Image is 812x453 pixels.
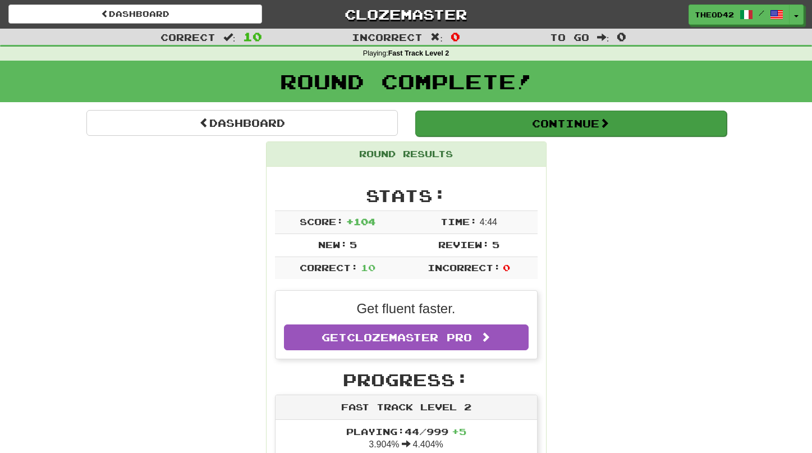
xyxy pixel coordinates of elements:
[300,216,343,227] span: Score:
[276,395,537,420] div: Fast Track Level 2
[275,186,538,205] h2: Stats:
[503,262,510,273] span: 0
[617,30,626,43] span: 0
[279,4,533,24] a: Clozemaster
[480,217,497,227] span: 4 : 44
[759,9,764,17] span: /
[492,239,499,250] span: 5
[452,426,466,437] span: + 5
[8,4,262,24] a: Dashboard
[318,239,347,250] span: New:
[300,262,358,273] span: Correct:
[160,31,215,43] span: Correct
[350,239,357,250] span: 5
[689,4,790,25] a: theod42 /
[4,70,808,93] h1: Round Complete!
[451,30,460,43] span: 0
[695,10,734,20] span: theod42
[284,299,529,318] p: Get fluent faster.
[415,111,727,136] button: Continue
[441,216,477,227] span: Time:
[346,426,466,437] span: Playing: 44 / 999
[430,33,443,42] span: :
[86,110,398,136] a: Dashboard
[361,262,375,273] span: 10
[438,239,489,250] span: Review:
[223,33,236,42] span: :
[597,33,609,42] span: :
[243,30,262,43] span: 10
[267,142,546,167] div: Round Results
[550,31,589,43] span: To go
[275,370,538,389] h2: Progress:
[346,216,375,227] span: + 104
[347,331,472,344] span: Clozemaster Pro
[352,31,423,43] span: Incorrect
[388,49,449,57] strong: Fast Track Level 2
[428,262,501,273] span: Incorrect:
[284,324,529,350] a: GetClozemaster Pro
